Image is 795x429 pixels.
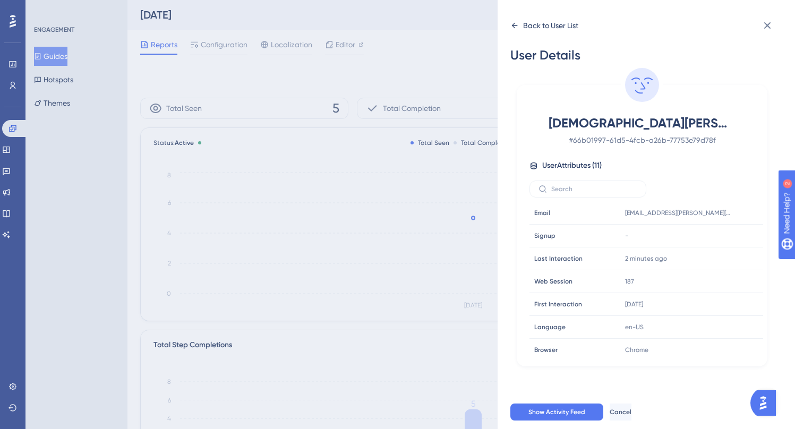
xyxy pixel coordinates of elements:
[534,323,566,331] span: Language
[534,277,572,286] span: Web Session
[625,277,634,286] span: 187
[625,323,644,331] span: en-US
[528,408,585,416] span: Show Activity Feed
[549,134,736,147] span: # 66b01997-61d5-4fcb-a26b-77753e79d78f
[625,231,628,240] span: -
[625,346,648,354] span: Chrome
[549,115,736,132] span: [DEMOGRAPHIC_DATA][PERSON_NAME]
[750,387,782,419] iframe: UserGuiding AI Assistant Launcher
[534,346,558,354] span: Browser
[534,209,550,217] span: Email
[523,19,578,32] div: Back to User List
[625,255,667,262] time: 2 minutes ago
[25,3,66,15] span: Need Help?
[610,404,631,421] button: Cancel
[534,300,582,308] span: First Interaction
[534,254,583,263] span: Last Interaction
[534,231,555,240] span: Signup
[610,408,631,416] span: Cancel
[625,301,643,308] time: [DATE]
[542,159,602,172] span: User Attributes ( 11 )
[510,47,774,64] div: User Details
[551,185,637,193] input: Search
[74,5,77,14] div: 2
[510,404,603,421] button: Show Activity Feed
[625,209,731,217] span: [EMAIL_ADDRESS][PERSON_NAME][DOMAIN_NAME]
